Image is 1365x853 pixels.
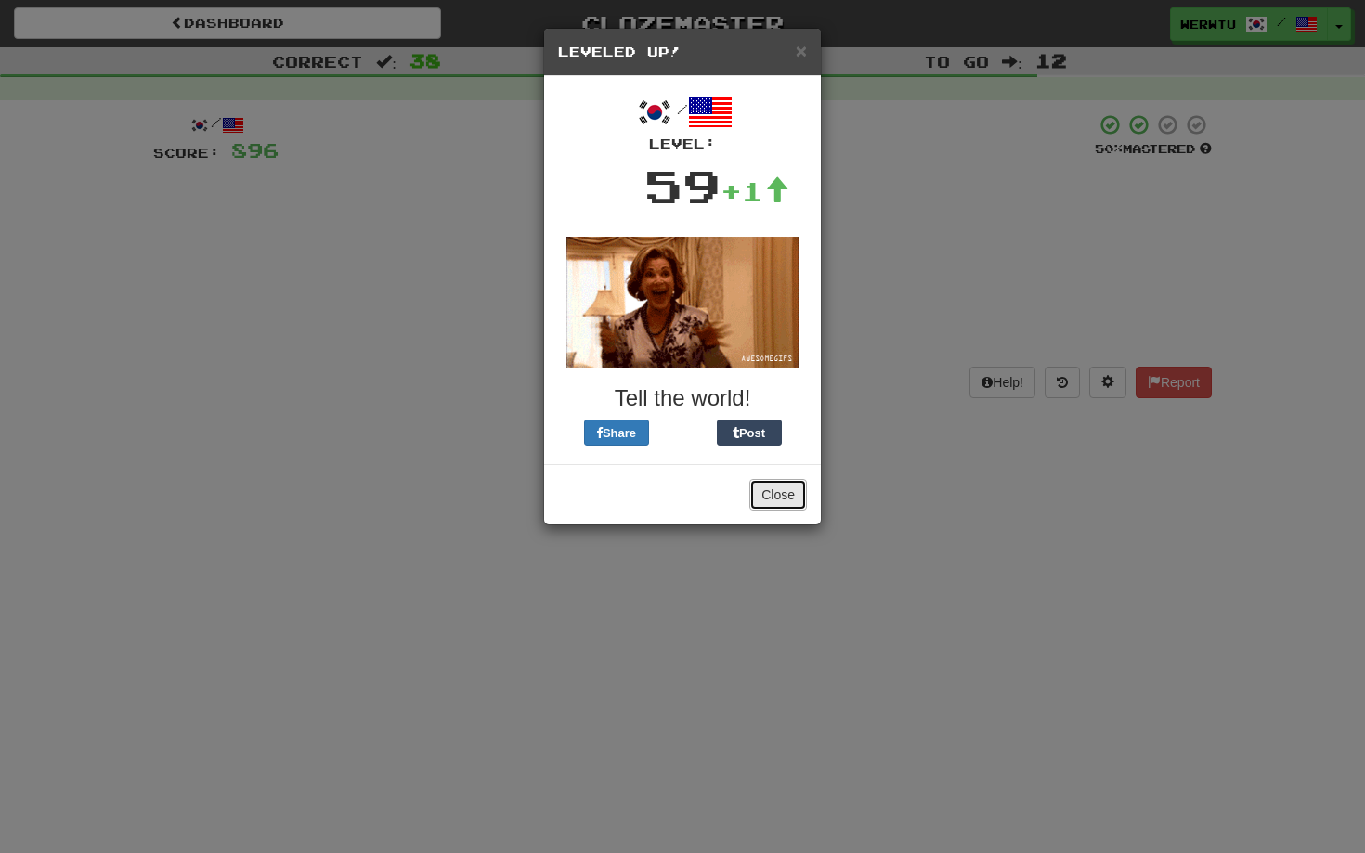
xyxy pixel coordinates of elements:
[796,41,807,60] button: Close
[644,153,721,218] div: 59
[558,386,807,410] h3: Tell the world!
[558,90,807,153] div: /
[717,420,782,446] button: Post
[649,420,717,446] iframe: X Post Button
[558,43,807,61] h5: Leveled Up!
[558,135,807,153] div: Level:
[566,237,799,368] img: lucille-bluth-8f3fd88a9e1d39ebd4dcae2a3c7398930b7aef404e756e0a294bf35c6fedb1b1.gif
[584,420,649,446] button: Share
[796,40,807,61] span: ×
[749,479,807,511] button: Close
[721,173,789,210] div: +1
